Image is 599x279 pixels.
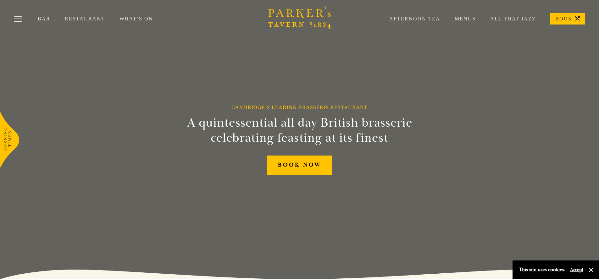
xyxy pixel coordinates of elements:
button: Accept [570,267,583,273]
p: This site uses cookies. [519,265,565,274]
button: Close and accept [588,267,594,273]
h1: Cambridge’s Leading Brasserie Restaurant [231,104,368,110]
h2: A quintessential all day British brasserie celebrating feasting at its finest [156,115,443,145]
a: BOOK NOW [267,156,332,175]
